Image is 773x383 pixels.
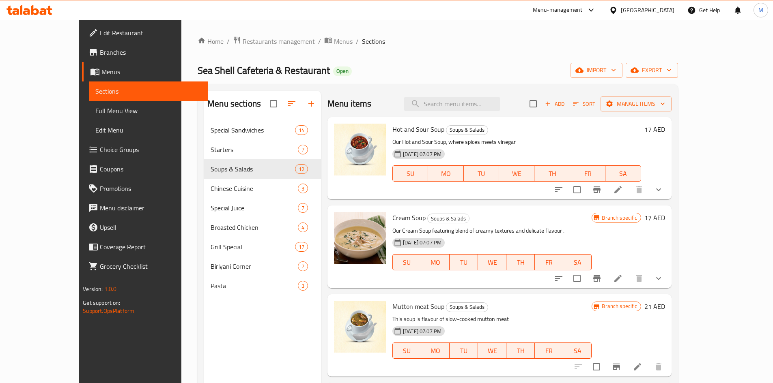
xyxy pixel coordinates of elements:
div: items [298,223,308,232]
button: Manage items [601,96,672,111]
span: Grill Special [211,242,295,252]
a: Edit menu item [613,185,623,195]
svg: Show Choices [654,274,663,283]
span: Version: [83,284,103,294]
a: Menus [82,62,208,81]
span: [DATE] 07:07 PM [400,327,445,335]
span: 7 [298,146,308,154]
span: Add [544,99,566,109]
span: WE [481,345,503,357]
div: items [298,203,308,213]
div: Pasta [211,281,298,291]
li: / [356,36,359,46]
div: Soups & Salads12 [204,159,321,179]
span: Soups & Salads [446,125,488,135]
h6: 21 AED [644,301,665,312]
span: Branch specific [599,302,640,310]
span: WE [481,257,503,268]
button: Sort [571,98,597,110]
div: Chinese Cuisine [211,184,298,193]
div: Menu-management [533,5,583,15]
button: SA [563,342,592,359]
div: Open [333,66,352,76]
button: TH [534,165,570,182]
img: Cream Soup [334,212,386,264]
a: Choice Groups [82,140,208,159]
span: Select to update [588,358,605,375]
span: FR [538,345,560,357]
span: Mutton meat Soup [392,300,444,312]
a: Menus [324,36,353,47]
span: Branches [100,47,201,57]
span: Select all sections [265,95,282,112]
span: Biriyani Corner [211,261,298,271]
span: [DATE] 07:07 PM [400,150,445,158]
li: / [318,36,321,46]
button: SU [392,165,428,182]
button: FR [535,342,563,359]
span: Broasted Chicken [211,223,298,232]
a: Menu disclaimer [82,198,208,218]
div: [GEOGRAPHIC_DATA] [621,6,674,15]
button: SA [563,254,592,270]
div: Special Juice7 [204,198,321,218]
button: MO [428,165,463,182]
div: Special Sandwiches14 [204,120,321,140]
a: Coverage Report [82,237,208,257]
a: Edit Restaurant [82,23,208,43]
nav: Menu sections [204,117,321,299]
span: 12 [295,165,308,173]
span: WE [502,168,531,180]
button: MO [421,254,450,270]
span: 3 [298,282,308,290]
button: Add [542,98,568,110]
a: Promotions [82,179,208,198]
span: Select to update [568,270,586,287]
a: Grocery Checklist [82,257,208,276]
span: Menu disclaimer [100,203,201,213]
span: 17 [295,243,308,251]
span: Menus [334,36,353,46]
button: SU [392,254,421,270]
span: 3 [298,185,308,193]
div: Grill Special17 [204,237,321,257]
a: Branches [82,43,208,62]
span: Full Menu View [95,106,201,116]
span: FR [573,168,602,180]
span: Coupons [100,164,201,174]
a: Edit menu item [633,362,642,372]
a: Edit Menu [89,120,208,140]
div: items [295,242,308,252]
p: Our Hot and Sour Soup, where spices meets vinegar [392,137,641,147]
span: Cream Soup [392,212,426,224]
button: FR [570,165,605,182]
button: sort-choices [549,180,568,199]
span: Sea Shell Cafeteria & Restaurant [198,61,330,79]
span: Upsell [100,223,201,232]
span: Edit Restaurant [100,28,201,38]
input: search [404,97,500,111]
span: Restaurants management [243,36,315,46]
div: items [298,184,308,193]
div: items [295,125,308,135]
span: Hot and Sour Soup [392,123,444,135]
span: TH [510,257,532,268]
span: Soups & Salads [446,302,488,312]
a: Home [198,36,224,46]
a: Restaurants management [233,36,315,47]
img: Mutton meat Soup [334,301,386,353]
span: Choice Groups [100,145,201,154]
a: Upsell [82,218,208,237]
h6: 17 AED [644,124,665,135]
span: Soups & Salads [211,164,295,174]
span: Coverage Report [100,242,201,252]
h6: 17 AED [644,212,665,223]
span: Select section [525,95,542,112]
span: Select to update [568,181,586,198]
button: Branch-specific-item [587,269,607,288]
span: 7 [298,263,308,270]
button: Branch-specific-item [587,180,607,199]
span: Grocery Checklist [100,261,201,271]
button: delete [649,357,668,377]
